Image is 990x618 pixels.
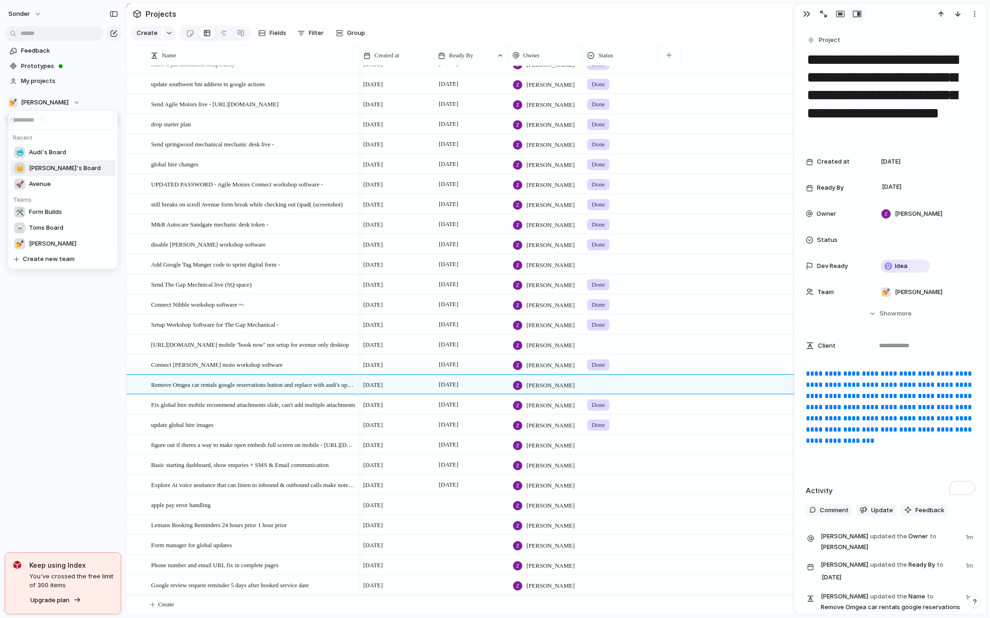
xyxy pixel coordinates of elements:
div: 🚀 [14,179,25,190]
span: Form Builds [29,207,62,217]
div: ☠️ [14,222,25,233]
div: 💅 [14,238,25,249]
div: 👑 [14,163,25,174]
h5: Teams [10,192,118,204]
h5: Recent [10,130,118,142]
span: Avenue [29,179,51,189]
span: Audi's Board [29,148,66,157]
span: Create new team [23,254,75,264]
span: [PERSON_NAME] [29,239,76,248]
span: Toms Board [29,223,63,233]
div: 🥶 [14,147,25,158]
div: 🛠️ [14,206,25,218]
span: [PERSON_NAME]'s Board [29,164,101,173]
